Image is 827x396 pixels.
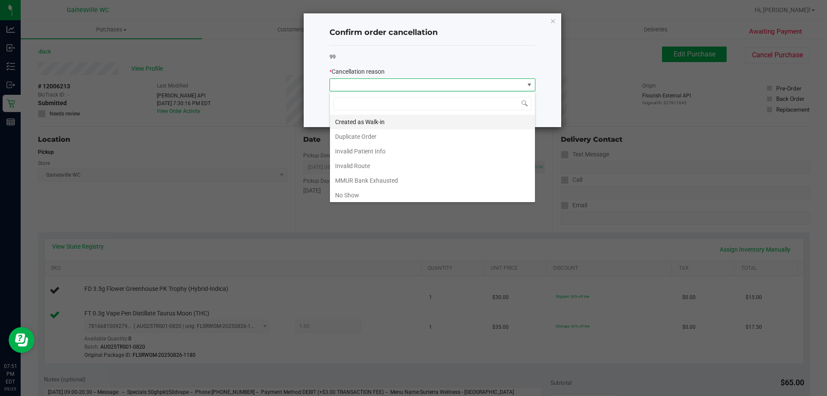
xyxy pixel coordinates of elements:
li: Invalid Patient Info [330,144,535,159]
iframe: Resource center [9,327,34,353]
span: Cancellation reason [332,68,385,75]
button: Close [550,16,556,26]
li: Duplicate Order [330,129,535,144]
li: MMUR Bank Exhausted [330,173,535,188]
li: Invalid Route [330,159,535,173]
li: No Show [330,188,535,203]
span: 99 [330,53,336,60]
li: Created as Walk-in [330,115,535,129]
h4: Confirm order cancellation [330,27,535,38]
